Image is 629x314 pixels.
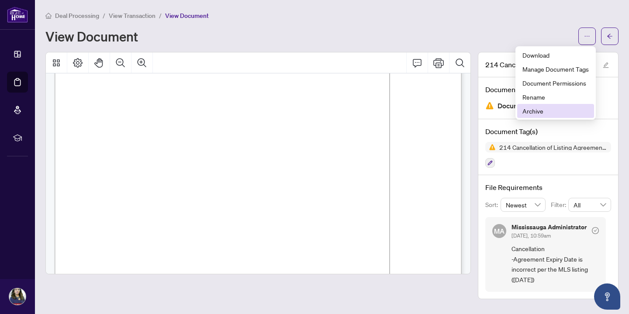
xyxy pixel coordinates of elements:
span: 214 Cancellation of Listing Agreement - Authority to Offer for Lease [496,144,611,150]
span: View Transaction [109,12,156,20]
img: logo [7,7,28,23]
img: Profile Icon [9,288,26,305]
span: ellipsis [584,33,590,39]
span: Manage Document Tags [522,64,589,74]
span: arrow-left [607,33,613,39]
h4: Document Tag(s) [485,126,611,137]
h1: View Document [45,29,138,43]
button: Open asap [594,283,620,310]
span: 214 Cancellation of Listing Agreement - Authority to Offer for Lease A - PropTx-OREA_[DATE] 10_28... [485,59,594,70]
span: Deal Processing [55,12,99,20]
span: Newest [506,198,541,211]
h4: File Requirements [485,182,611,193]
p: Filter: [551,200,568,210]
span: View Document [165,12,209,20]
h5: Mississauga Administrator [511,224,587,230]
span: Rename [522,92,589,102]
span: Document Permissions [522,78,589,88]
h4: Document Status [485,84,611,95]
span: check-circle [592,227,599,234]
span: Cancellation -Agreement Expiry Date is incorrect per the MLS listing ([DATE]) [511,244,599,285]
span: MA [494,226,505,236]
span: All [574,198,606,211]
li: / [103,10,105,21]
span: [DATE], 10:59am [511,232,551,239]
img: Status Icon [485,142,496,152]
span: Archive [522,106,589,116]
img: Document Status [485,101,494,110]
p: Sort: [485,200,501,210]
span: home [45,13,52,19]
span: Download [522,50,589,60]
li: / [159,10,162,21]
span: edit [603,62,609,68]
span: Document Needs Work [498,100,570,112]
